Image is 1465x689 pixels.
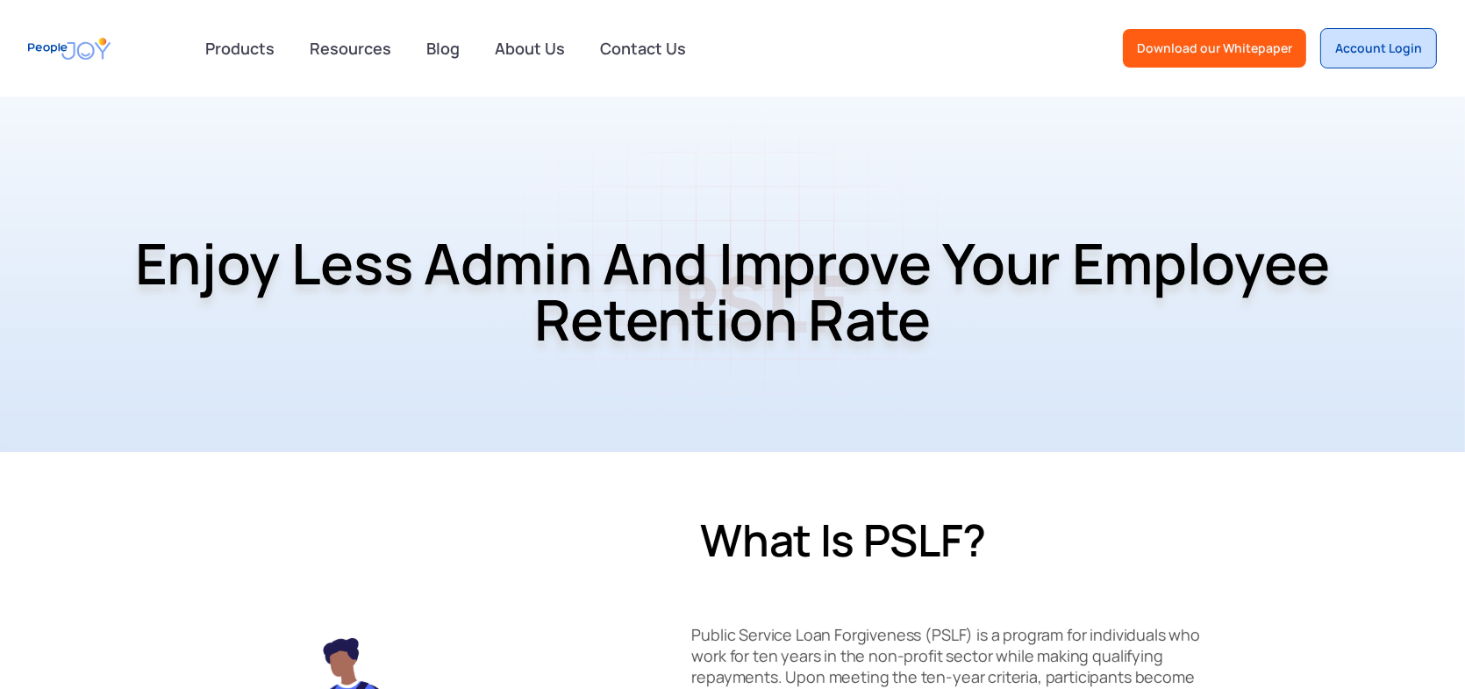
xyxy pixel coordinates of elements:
a: Blog [416,29,470,68]
a: About Us [484,29,575,68]
a: Account Login [1320,28,1437,68]
h1: Enjoy Less Admin and Improve Your Employee Retention Rate [83,190,1382,393]
a: Resources [299,29,402,68]
div: Download our Whitepaper [1137,39,1292,57]
a: home [28,29,111,68]
h2: What is PSLF? [700,513,1203,566]
div: Products [195,31,285,66]
a: Contact Us [590,29,697,68]
a: Download our Whitepaper [1123,29,1306,68]
div: Account Login [1335,39,1422,57]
